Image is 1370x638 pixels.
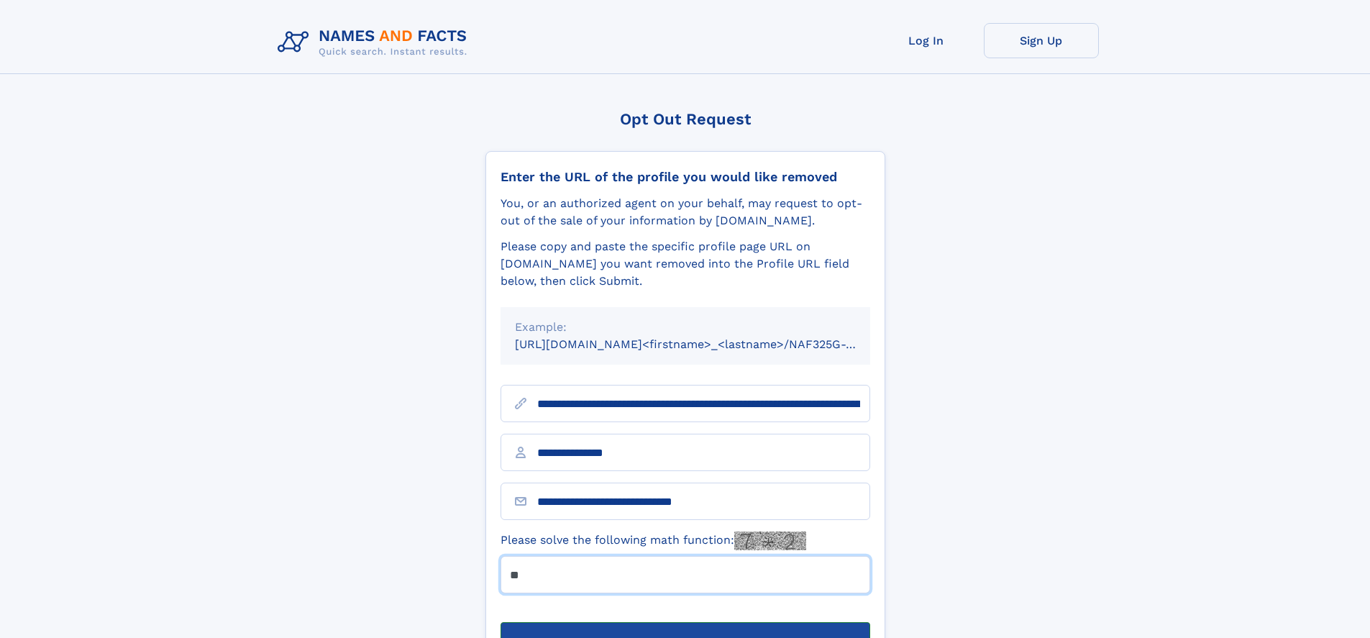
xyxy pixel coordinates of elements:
[984,23,1099,58] a: Sign Up
[501,169,870,185] div: Enter the URL of the profile you would like removed
[485,110,885,128] div: Opt Out Request
[501,238,870,290] div: Please copy and paste the specific profile page URL on [DOMAIN_NAME] you want removed into the Pr...
[869,23,984,58] a: Log In
[501,532,806,550] label: Please solve the following math function:
[272,23,479,62] img: Logo Names and Facts
[515,319,856,336] div: Example:
[501,195,870,229] div: You, or an authorized agent on your behalf, may request to opt-out of the sale of your informatio...
[515,337,898,351] small: [URL][DOMAIN_NAME]<firstname>_<lastname>/NAF325G-xxxxxxxx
